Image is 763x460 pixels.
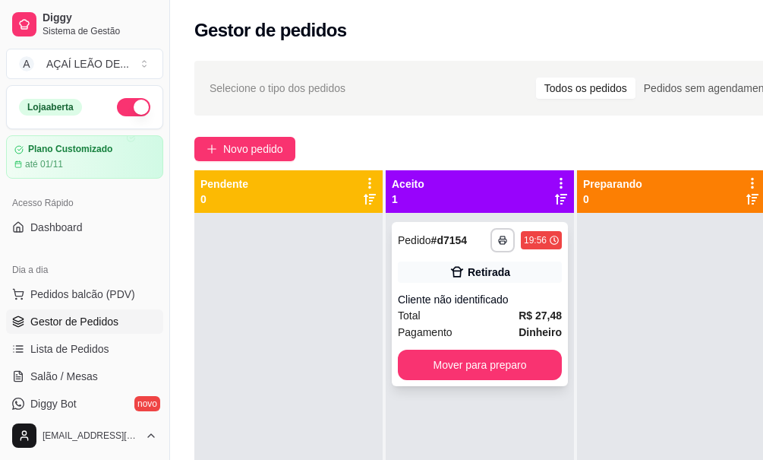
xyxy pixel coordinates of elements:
[223,141,283,157] span: Novo pedido
[583,192,642,207] p: 0
[583,176,642,192] p: Preparando
[194,18,347,43] h2: Gestor de pedidos
[43,11,157,25] span: Diggy
[6,364,163,389] a: Salão / Mesas
[30,396,77,411] span: Diggy Bot
[200,176,248,192] p: Pendente
[210,80,345,97] span: Selecione o tipo dos pedidos
[194,137,295,161] button: Novo pedido
[468,265,510,280] div: Retirada
[6,135,163,179] a: Plano Customizadoaté 01/11
[6,215,163,240] a: Dashboard
[392,192,424,207] p: 1
[30,220,83,235] span: Dashboard
[6,6,163,43] a: DiggySistema de Gestão
[19,56,34,71] span: A
[536,78,635,99] div: Todos os pedidos
[6,417,163,454] button: [EMAIL_ADDRESS][DOMAIN_NAME]
[200,192,248,207] p: 0
[43,430,139,442] span: [EMAIL_ADDRESS][DOMAIN_NAME]
[398,234,431,246] span: Pedido
[6,392,163,416] a: Diggy Botnovo
[30,369,98,384] span: Salão / Mesas
[30,287,135,302] span: Pedidos balcão (PDV)
[6,282,163,306] button: Pedidos balcão (PDV)
[398,324,452,341] span: Pagamento
[431,234,468,246] strong: # d7154
[6,258,163,282] div: Dia a dia
[46,56,129,71] div: AÇAÍ LEÃO DE ...
[28,144,112,155] article: Plano Customizado
[30,314,118,329] span: Gestor de Pedidos
[524,234,547,246] div: 19:56
[25,158,63,170] article: até 01/11
[117,98,150,116] button: Alterar Status
[6,49,163,79] button: Select a team
[398,350,562,380] button: Mover para preparo
[6,337,163,361] a: Lista de Pedidos
[207,144,217,154] span: plus
[30,341,109,357] span: Lista de Pedidos
[519,309,562,322] strong: R$ 27,48
[519,326,562,338] strong: Dinheiro
[6,191,163,215] div: Acesso Rápido
[19,99,82,116] div: Loja aberta
[43,25,157,37] span: Sistema de Gestão
[6,309,163,334] a: Gestor de Pedidos
[398,292,562,307] div: Cliente não identificado
[392,176,424,192] p: Aceito
[398,307,421,324] span: Total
